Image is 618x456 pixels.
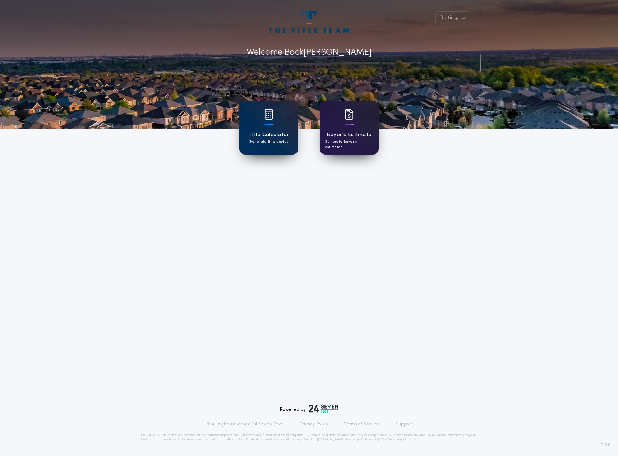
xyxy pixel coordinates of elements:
p: © All rights reserved. 24|Seven Fees [206,422,284,427]
a: Terms of Service [344,422,380,427]
a: Privacy Policy [300,422,328,427]
a: Support [396,422,412,427]
h1: Buyer's Estimate [327,131,372,139]
a: card iconTitle CalculatorGenerate title quotes [239,101,298,155]
span: 3.8.0 [601,442,611,448]
img: card icon [264,109,273,120]
img: logo [309,404,338,413]
p: Generate title quotes [249,139,288,144]
h1: Title Calculator [248,131,289,139]
img: card icon [345,109,354,120]
p: Generate buyer's estimates [325,139,374,150]
div: Powered by [280,404,338,413]
a: [URL][DOMAIN_NAME] [310,438,345,441]
a: card iconBuyer's EstimateGenerate buyer's estimates [320,101,379,155]
p: Welcome Back [PERSON_NAME] [246,46,372,59]
p: DISCLAIMER: This estimate is provided for informational purposes only. 24|Seven Fees, a product o... [141,433,477,442]
button: Settings [435,11,469,24]
img: account-logo [269,11,349,33]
